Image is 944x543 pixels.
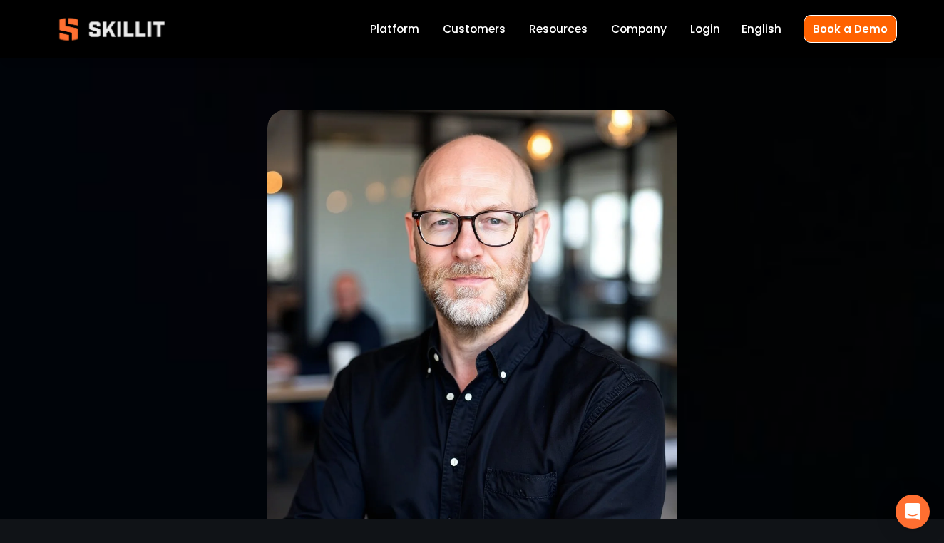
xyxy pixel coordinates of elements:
[47,8,177,51] img: Skillit
[690,19,720,38] a: Login
[443,19,506,38] a: Customers
[370,19,419,38] a: Platform
[529,21,588,37] span: Resources
[804,15,897,43] a: Book a Demo
[896,495,930,529] div: Open Intercom Messenger
[529,19,588,38] a: folder dropdown
[742,21,781,37] span: English
[742,19,781,38] div: language picker
[611,19,667,38] a: Company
